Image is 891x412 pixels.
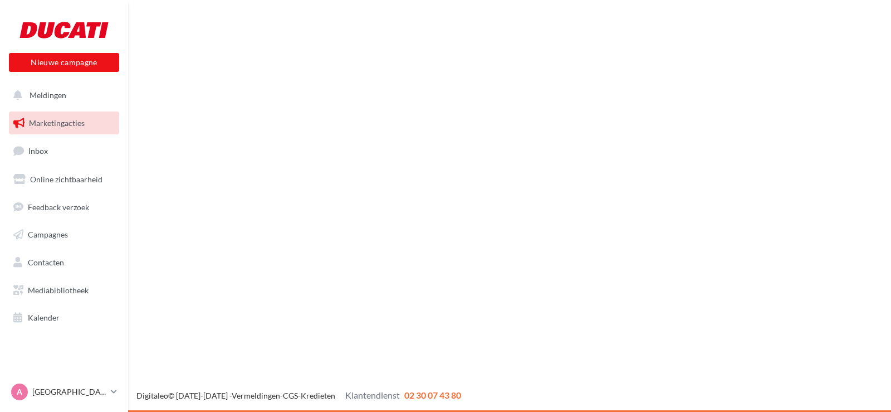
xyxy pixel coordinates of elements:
span: A [17,386,22,398]
a: Inbox [7,139,121,163]
a: CGS [283,391,298,400]
button: Meldingen [7,84,117,107]
a: Online zichtbaarheid [7,168,121,191]
span: Marketingacties [29,118,85,128]
a: Vermeldingen [232,391,280,400]
span: Inbox [28,146,48,156]
span: Klantendienst [345,390,400,400]
span: Mediabibliotheek [28,285,89,295]
a: Campagnes [7,223,121,246]
span: © [DATE]-[DATE] - - - [136,391,461,400]
span: Online zichtbaarheid [30,175,102,184]
a: Digitaleo [136,391,168,400]
span: Meldingen [30,90,66,100]
span: 02 30 07 43 80 [404,390,461,400]
span: Feedback verzoek [28,202,89,211]
span: Kalender [28,313,60,322]
a: Contacten [7,251,121,274]
a: Kalender [7,306,121,329]
span: Contacten [28,258,64,267]
a: Mediabibliotheek [7,279,121,302]
button: Nieuwe campagne [9,53,119,72]
p: [GEOGRAPHIC_DATA] [32,386,106,398]
a: Feedback verzoek [7,196,121,219]
a: A [GEOGRAPHIC_DATA] [9,381,119,403]
a: Kredieten [301,391,335,400]
a: Marketingacties [7,112,121,135]
span: Campagnes [28,230,68,239]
